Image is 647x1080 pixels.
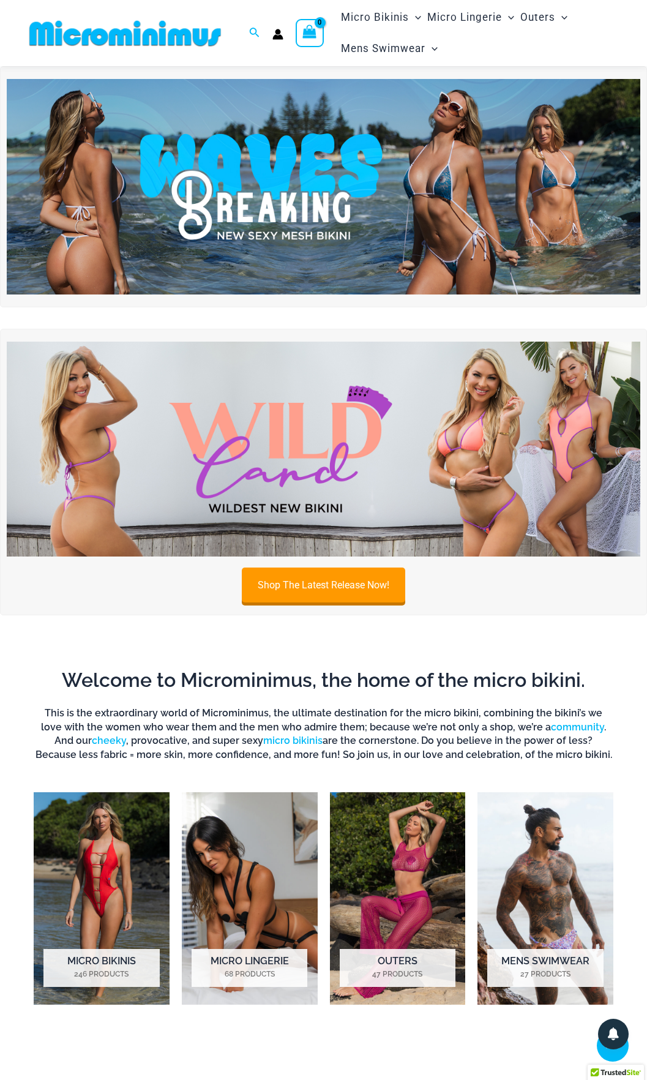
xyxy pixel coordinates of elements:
[43,969,159,980] mark: 246 Products
[427,2,502,33] span: Micro Lingerie
[502,2,514,33] span: Menu Toggle
[242,568,405,602] a: Shop The Latest Release Now!
[34,792,170,1005] img: Micro Bikinis
[7,342,640,557] img: Wild Card Neon Bliss Bikini
[409,2,421,33] span: Menu Toggle
[555,2,567,33] span: Menu Toggle
[341,33,425,64] span: Mens Swimwear
[340,949,455,987] h2: Outers
[192,969,307,980] mark: 68 Products
[338,2,424,33] a: Micro BikinisMenu ToggleMenu Toggle
[34,792,170,1005] a: Visit product category Micro Bikinis
[330,792,466,1005] a: Visit product category Outers
[520,2,555,33] span: Outers
[341,2,409,33] span: Micro Bikinis
[330,792,466,1005] img: Outers
[7,79,640,294] img: Waves Breaking Ocean Bikini Pack
[43,949,159,987] h2: Micro Bikinis
[24,20,226,47] img: MM SHOP LOGO FLAT
[182,792,318,1005] img: Micro Lingerie
[340,969,455,980] mark: 47 Products
[263,735,323,746] a: micro bikinis
[192,949,307,987] h2: Micro Lingerie
[551,721,604,733] a: community
[517,2,570,33] a: OutersMenu ToggleMenu Toggle
[425,33,438,64] span: Menu Toggle
[487,949,603,987] h2: Mens Swimwear
[477,792,613,1005] img: Mens Swimwear
[34,667,613,693] h2: Welcome to Microminimus, the home of the micro bikini.
[477,792,613,1005] a: Visit product category Mens Swimwear
[424,2,517,33] a: Micro LingerieMenu ToggleMenu Toggle
[296,19,324,47] a: View Shopping Cart, empty
[487,969,603,980] mark: 27 Products
[272,29,283,40] a: Account icon link
[182,792,318,1005] a: Visit product category Micro Lingerie
[338,33,441,64] a: Mens SwimwearMenu ToggleMenu Toggle
[34,707,613,762] h6: This is the extraordinary world of Microminimus, the ultimate destination for the micro bikini, c...
[92,735,126,746] a: cheeky
[249,26,260,41] a: Search icon link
